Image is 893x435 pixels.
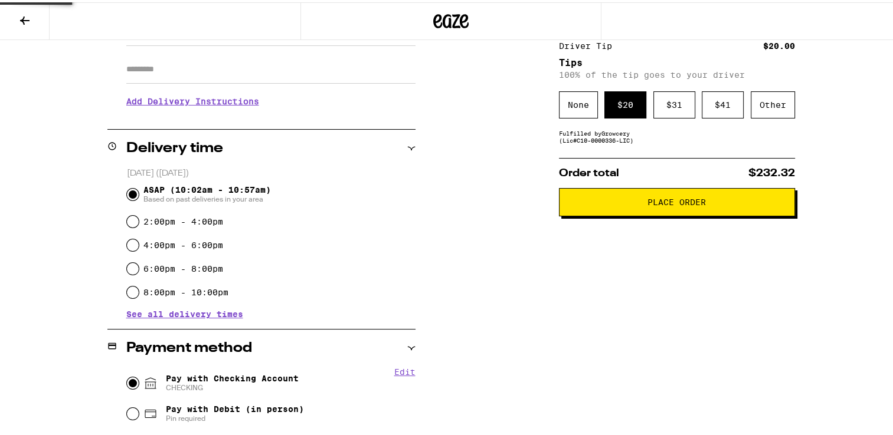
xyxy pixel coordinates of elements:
[143,215,223,224] label: 2:00pm - 4:00pm
[763,39,795,48] div: $20.00
[653,89,695,116] div: $ 31
[143,192,271,202] span: Based on past deliveries in your area
[166,402,304,411] span: Pay with Debit (in person)
[647,196,706,204] span: Place Order
[559,56,795,65] h5: Tips
[166,371,299,390] span: Pay with Checking Account
[143,285,228,295] label: 8:00pm - 10:00pm
[127,166,416,177] p: [DATE] ([DATE])
[143,238,223,248] label: 4:00pm - 6:00pm
[143,183,271,202] span: ASAP (10:02am - 10:57am)
[166,381,299,390] span: CHECKING
[166,411,304,421] span: Pin required
[751,89,795,116] div: Other
[143,262,223,271] label: 6:00pm - 8:00pm
[7,8,85,18] span: Hi. Need any help?
[559,39,620,48] div: Driver Tip
[559,166,619,176] span: Order total
[126,339,252,353] h2: Payment method
[702,89,744,116] div: $ 41
[559,68,795,77] p: 100% of the tip goes to your driver
[559,127,795,141] div: Fulfilled by Growcery (Lic# C10-0000336-LIC )
[126,85,416,113] h3: Add Delivery Instructions
[126,308,243,316] button: See all delivery times
[126,113,416,122] p: We'll contact you at [PHONE_NUMBER] when we arrive
[748,166,795,176] span: $232.32
[559,89,598,116] div: None
[559,186,795,214] button: Place Order
[126,139,223,153] h2: Delivery time
[394,365,416,374] button: Edit
[604,89,646,116] div: $ 20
